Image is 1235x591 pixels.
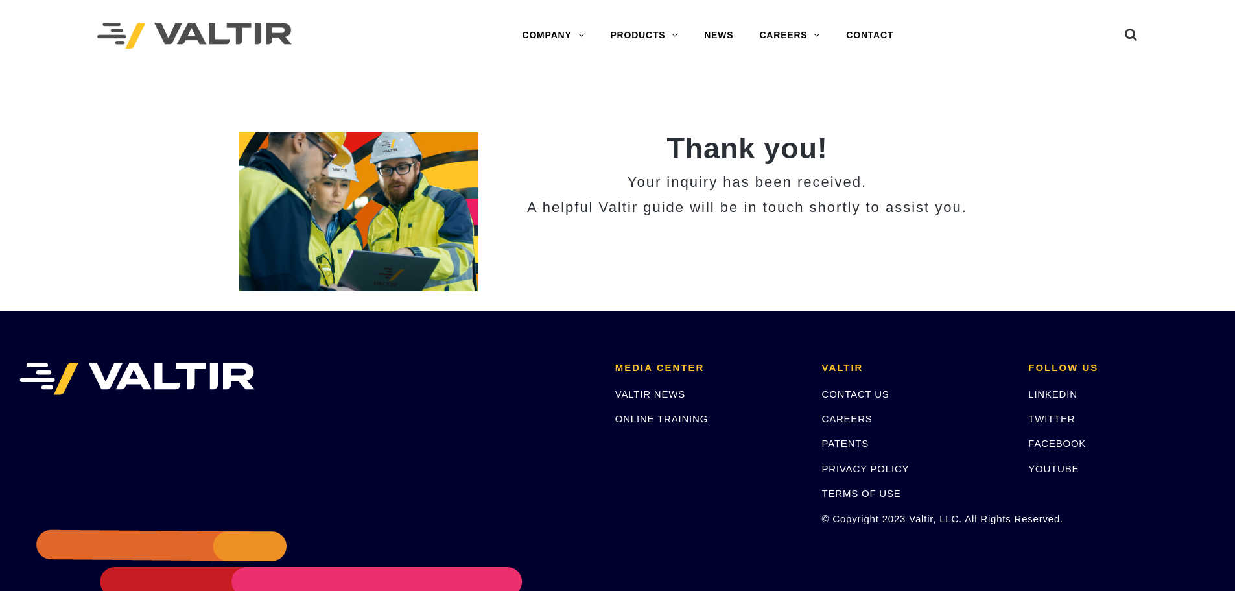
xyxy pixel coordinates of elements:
a: ONLINE TRAINING [615,413,708,424]
a: VALTIR NEWS [615,389,685,400]
h2: MEDIA CENTER [615,363,803,374]
a: PATENTS [822,438,869,449]
a: COMPANY [509,23,597,49]
a: TWITTER [1028,413,1075,424]
a: CONTACT [833,23,906,49]
a: PRIVACY POLICY [822,463,910,474]
a: NEWS [691,23,746,49]
h2: FOLLOW US [1028,363,1216,374]
a: TERMS OF USE [822,488,901,499]
h3: A helpful Valtir guide will be in touch shortly to assist you. [498,200,997,215]
a: YOUTUBE [1028,463,1079,474]
a: PRODUCTS [597,23,691,49]
a: CAREERS [822,413,873,424]
h3: Your inquiry has been received. [498,175,997,190]
strong: Thank you! [666,132,827,165]
img: 2 Home_Team [239,132,478,291]
a: CONTACT US [822,389,889,400]
a: CAREERS [746,23,833,49]
img: Valtir [97,23,292,49]
p: © Copyright 2023 Valtir, LLC. All Rights Reserved. [822,511,1009,526]
h2: VALTIR [822,363,1009,374]
a: FACEBOOK [1028,438,1086,449]
a: LINKEDIN [1028,389,1077,400]
img: VALTIR [19,363,255,395]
